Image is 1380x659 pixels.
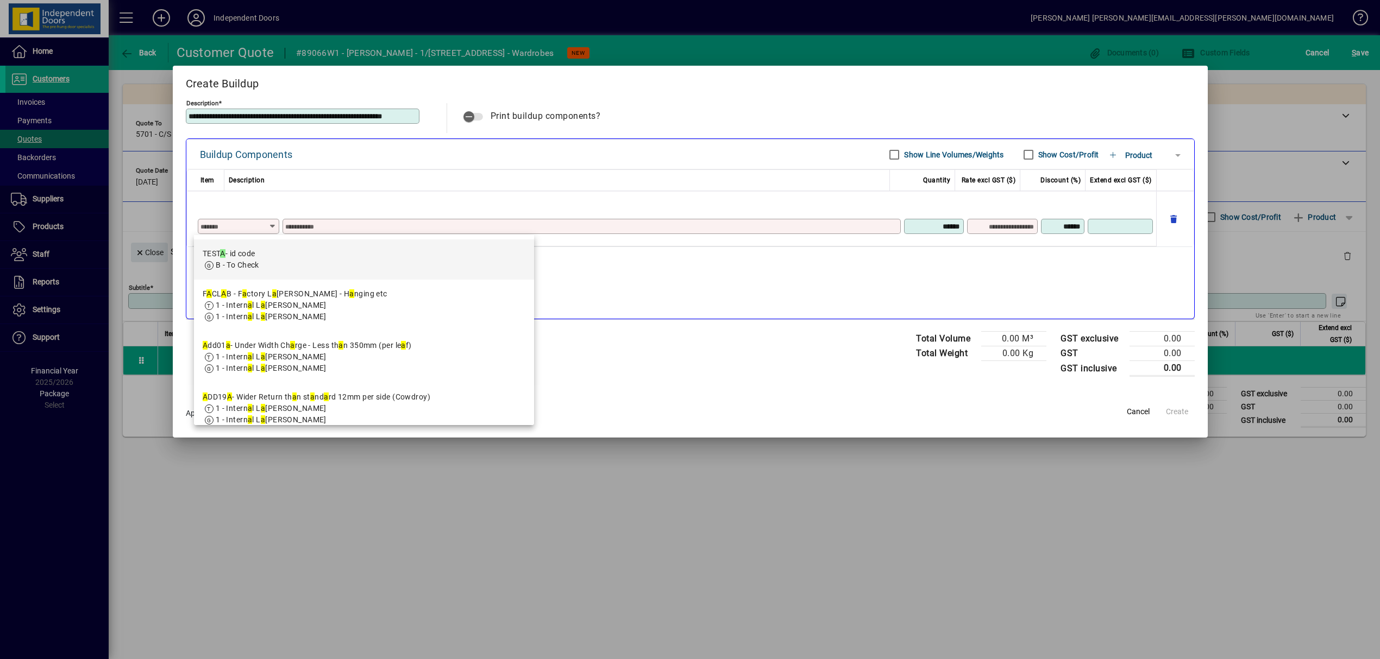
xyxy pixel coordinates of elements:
em: a [248,415,252,424]
span: Description [229,174,265,187]
em: A [203,392,208,401]
em: A [206,289,211,298]
mat-option: Add01a - Under Width Charge - Less than 350mm (per leaf) [194,331,535,383]
em: A [203,341,208,350]
td: GST inclusive [1055,361,1130,376]
td: 0.00 [1130,346,1195,361]
td: Total Weight [911,346,981,361]
td: 0.00 Kg [981,346,1046,361]
em: a [338,341,343,350]
em: a [248,404,252,413]
span: 1 - Intern l L [PERSON_NAME] [216,404,327,413]
td: 0.00 [1130,332,1195,346]
td: Total Volume [911,332,981,346]
em: a [349,289,354,298]
span: 1 - Intern l L [PERSON_NAME] [216,301,327,309]
em: a [310,392,315,401]
em: a [261,415,265,424]
div: TEST - id code [203,248,259,259]
em: a [261,312,265,321]
span: Discount (%) [1040,174,1081,187]
em: a [226,341,230,350]
button: Cancel [1121,402,1156,422]
span: 1 - Intern l L [PERSON_NAME] [216,364,327,372]
div: F CL B - F ctory L [PERSON_NAME] - H nging etc [203,288,387,300]
em: a [261,352,265,361]
em: a [261,364,265,372]
td: 0.00 M³ [981,332,1046,346]
mat-option: TEST A - id code [194,239,535,280]
span: Apply [186,409,205,417]
span: Extend excl GST ($) [1090,174,1152,187]
span: Quantity [923,174,950,187]
div: DD19 - Wider Return th n st nd rd 12mm per side (Cowdroy) [203,391,430,403]
mat-option: FACLAB - Factory Labour - Hanging etc [194,280,535,331]
span: 1 - Intern l L [PERSON_NAME] [216,352,327,361]
mat-label: Description [186,99,218,107]
span: Print buildup components? [491,111,601,121]
em: a [248,364,252,372]
em: A [220,249,225,258]
mat-option: ADD19A - Wider Return than standard 12mm per side (Cowdroy) [194,383,535,434]
div: Buildup Components [200,146,293,163]
td: GST exclusive [1055,332,1130,346]
td: GST [1055,346,1130,361]
em: a [248,312,252,321]
em: a [272,289,277,298]
em: a [242,289,247,298]
em: a [292,392,297,401]
span: 1 - Intern l L [PERSON_NAME] [216,415,327,424]
span: B - To Check [216,261,259,269]
em: a [248,352,252,361]
label: Show Line Volumes/Weights [902,149,1003,160]
h2: Create Buildup [173,66,1208,97]
em: a [261,404,265,413]
em: a [290,341,294,350]
em: a [324,392,328,401]
span: Rate excl GST ($) [962,174,1016,187]
span: 1 - Intern l L [PERSON_NAME] [216,312,327,321]
td: 0.00 [1130,361,1195,376]
button: Create [1160,402,1195,422]
em: a [401,341,405,350]
em: A [227,392,232,401]
span: Create [1166,406,1188,417]
em: A [221,289,226,298]
div: dd01 - Under Width Ch rge - Less th n 350mm (per le f) [203,340,412,351]
em: a [261,301,265,309]
span: Cancel [1127,406,1150,417]
label: Show Cost/Profit [1036,149,1099,160]
em: a [248,301,252,309]
span: Item [200,174,215,187]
